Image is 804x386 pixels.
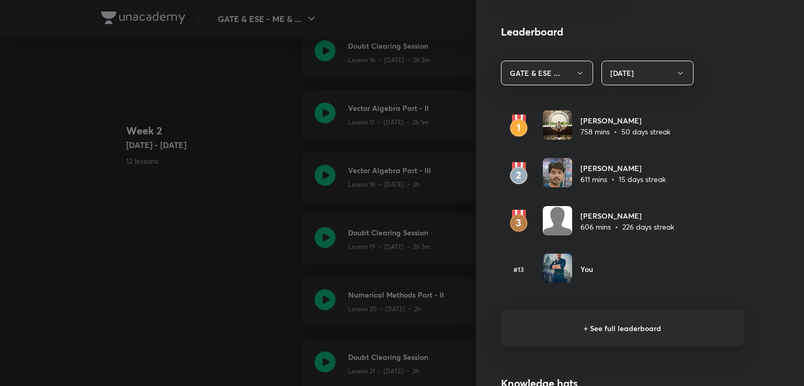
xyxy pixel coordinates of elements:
[580,174,666,185] p: 611 mins • 15 days streak
[543,110,572,140] img: Avatar
[501,265,537,274] h6: #13
[580,115,671,126] h6: [PERSON_NAME]
[543,254,572,283] img: Avatar
[501,115,537,138] img: rank1.svg
[501,210,537,233] img: rank3.svg
[580,210,674,221] h6: [PERSON_NAME]
[501,24,744,40] h4: Leaderboard
[543,158,572,187] img: Avatar
[543,206,572,235] img: Avatar
[501,310,744,346] h6: + See full leaderboard
[580,221,674,232] p: 606 mins • 226 days streak
[580,126,671,137] p: 758 mins • 50 days streak
[580,264,593,275] h6: You
[580,163,666,174] h6: [PERSON_NAME]
[501,61,593,85] button: GATE & ESE ...
[601,61,694,85] button: [DATE]
[501,162,537,185] img: rank2.svg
